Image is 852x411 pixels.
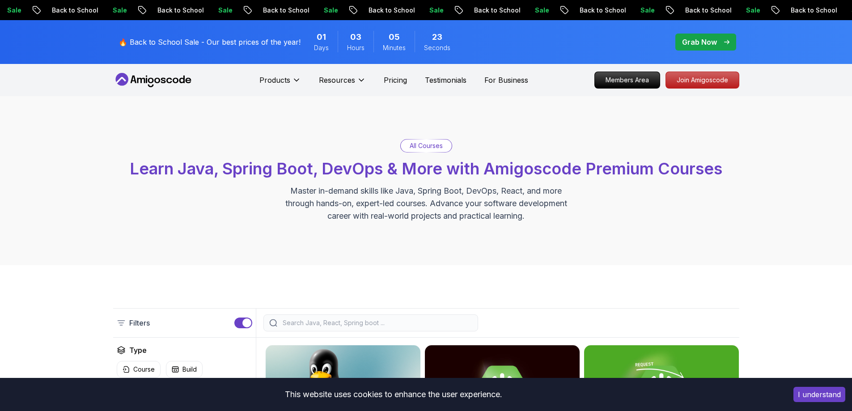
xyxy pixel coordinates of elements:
[205,6,233,15] p: Sale
[347,43,365,52] span: Hours
[281,318,472,327] input: Search Java, React, Spring boot ...
[425,75,466,85] a: Testimonials
[416,6,445,15] p: Sale
[793,387,845,402] button: Accept cookies
[182,365,197,374] p: Build
[317,31,326,43] span: 1 Days
[424,43,450,52] span: Seconds
[259,75,301,93] button: Products
[319,75,355,85] p: Resources
[38,6,99,15] p: Back to School
[319,75,366,93] button: Resources
[384,75,407,85] a: Pricing
[129,345,147,356] h2: Type
[389,31,400,43] span: 5 Minutes
[350,31,361,43] span: 3 Hours
[129,318,150,328] p: Filters
[733,6,761,15] p: Sale
[521,6,550,15] p: Sale
[355,6,416,15] p: Back to School
[259,75,290,85] p: Products
[777,6,838,15] p: Back to School
[117,361,161,378] button: Course
[119,37,301,47] p: 🔥 Back to School Sale - Our best prices of the year!
[130,159,722,178] span: Learn Java, Spring Boot, DevOps & More with Amigoscode Premium Courses
[594,72,660,89] a: Members Area
[314,43,329,52] span: Days
[432,31,442,43] span: 23 Seconds
[566,6,627,15] p: Back to School
[276,185,576,222] p: Master in-demand skills like Java, Spring Boot, DevOps, React, and more through hands-on, expert-...
[672,6,733,15] p: Back to School
[484,75,528,85] a: For Business
[665,72,739,89] a: Join Amigoscode
[461,6,521,15] p: Back to School
[595,72,660,88] p: Members Area
[682,37,717,47] p: Grab Now
[250,6,310,15] p: Back to School
[133,365,155,374] p: Course
[666,72,739,88] p: Join Amigoscode
[383,43,406,52] span: Minutes
[410,141,443,150] p: All Courses
[7,385,780,404] div: This website uses cookies to enhance the user experience.
[99,6,128,15] p: Sale
[310,6,339,15] p: Sale
[166,361,203,378] button: Build
[627,6,656,15] p: Sale
[144,6,205,15] p: Back to School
